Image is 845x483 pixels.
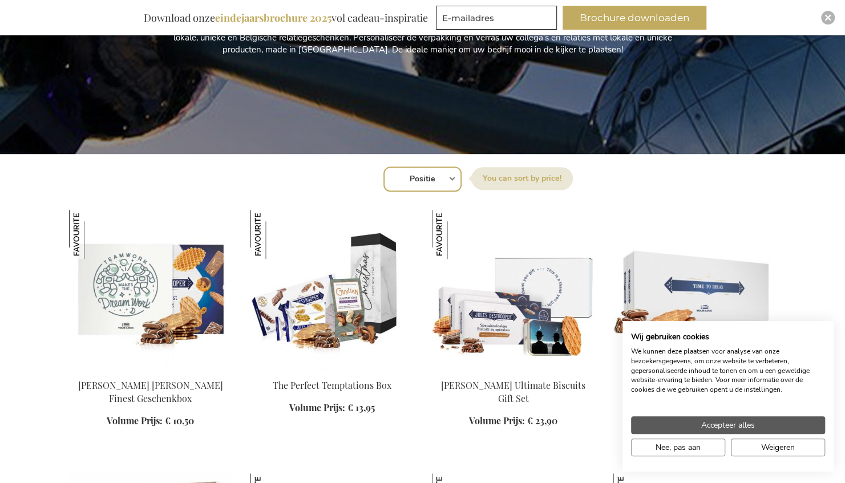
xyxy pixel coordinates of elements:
[107,415,194,428] a: Volume Prijs: € 10,50
[69,210,232,370] img: Jules Destrooper Jules' Finest Gift Box
[821,11,835,25] div: Close
[824,14,831,21] img: Close
[215,11,331,25] b: eindejaarsbrochure 2025
[432,365,595,376] a: Jules Destrooper Ultimate Biscuits Gift Set Jules Destrooper Ultimate Biscuits Gift Set
[471,167,573,190] label: Sorteer op
[563,6,706,30] button: Brochure downloaden
[250,210,300,259] img: The Perfect Temptations Box
[78,379,223,404] a: [PERSON_NAME] [PERSON_NAME] Finest Geschenkbox
[436,6,560,33] form: marketing offers and promotions
[527,415,557,427] span: € 23,90
[656,441,701,453] span: Nee, pas aan
[469,415,525,427] span: Volume Prijs:
[289,401,345,413] span: Volume Prijs:
[701,419,755,431] span: Accepteer alles
[347,401,375,413] span: € 13,95
[69,210,118,259] img: Jules Destrooper Jules' Finest Geschenkbox
[432,210,595,370] img: Jules Destrooper Ultimate Biscuits Gift Set
[139,6,433,30] div: Download onze vol cadeau-inspiratie
[289,401,375,415] a: Volume Prijs: € 13,95
[631,416,825,434] button: Accepteer alle cookies
[761,441,795,453] span: Weigeren
[613,210,777,370] img: Jules Destrooper Mix Duo
[613,365,777,376] a: Jules Destrooper Mix Duo
[631,332,825,342] h2: Wij gebruiken cookies
[432,210,481,259] img: Jules Destrooper Ultimate Biscuits Gift Set
[250,210,414,370] img: The Perfect Temptations Box
[69,365,232,376] a: Jules Destrooper Jules' Finest Gift Box Jules Destrooper Jules' Finest Geschenkbox
[107,415,163,427] span: Volume Prijs:
[250,365,414,376] a: The Perfect Temptations Box The Perfect Temptations Box
[631,347,825,395] p: We kunnen deze plaatsen voor analyse van onze bezoekersgegevens, om onze website te verbeteren, g...
[631,439,725,456] button: Pas cookie voorkeuren aan
[731,439,825,456] button: Alle cookies weigeren
[166,19,680,56] p: Maak uw keuze uit ons ruim assortiment van Belgische streekproducten en verras uw medewerkers, kl...
[469,415,557,428] a: Volume Prijs: € 23,90
[165,415,194,427] span: € 10,50
[441,379,585,404] a: [PERSON_NAME] Ultimate Biscuits Gift Set
[436,6,557,30] input: E-mailadres
[273,379,391,391] a: The Perfect Temptations Box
